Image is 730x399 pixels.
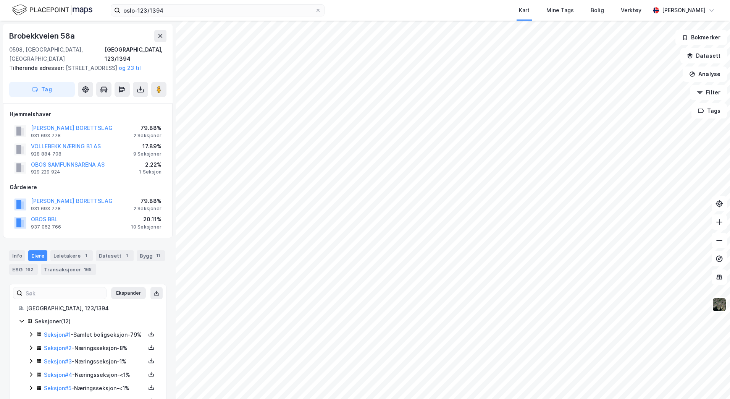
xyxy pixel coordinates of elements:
[123,252,131,260] div: 1
[9,63,160,73] div: [STREET_ADDRESS]
[31,169,60,175] div: 929 229 924
[131,215,162,224] div: 20.11%
[31,206,61,212] div: 931 693 778
[44,385,71,391] a: Seksjon#5
[519,6,530,15] div: Kart
[44,357,145,366] div: - Næringsseksjon - 1%
[120,5,315,16] input: Søk på adresse, matrikkel, gårdeiere, leietakere eller personer
[712,297,727,312] img: 9k=
[31,133,61,139] div: 931 693 778
[23,287,106,299] input: Søk
[10,183,166,192] div: Gårdeiere
[9,65,66,71] span: Tilhørende adresser:
[9,30,76,42] div: Brobekkveien 58a
[9,264,38,275] div: ESG
[82,252,90,260] div: 1
[111,287,146,299] button: Ekspander
[44,331,71,338] a: Seksjon#1
[134,123,162,133] div: 79.88%
[137,250,165,261] div: Bygg
[82,266,93,273] div: 168
[133,142,162,151] div: 17.89%
[44,344,145,353] div: - Næringsseksjon - 8%
[683,66,727,82] button: Analyse
[139,160,162,169] div: 2.22%
[50,250,93,261] div: Leietakere
[44,370,145,380] div: - Næringsseksjon - <1%
[692,362,730,399] iframe: Chat Widget
[44,358,72,365] a: Seksjon#3
[134,133,162,139] div: 2 Seksjoner
[31,224,61,230] div: 937 052 766
[692,362,730,399] div: Kontrollprogram for chat
[31,151,61,157] div: 928 884 708
[9,250,25,261] div: Info
[680,48,727,63] button: Datasett
[96,250,134,261] div: Datasett
[139,169,162,175] div: 1 Seksjon
[44,384,145,393] div: - Næringsseksjon - <1%
[35,317,157,326] div: Seksjoner ( 12 )
[546,6,574,15] div: Mine Tags
[131,224,162,230] div: 10 Seksjoner
[134,196,162,206] div: 79.88%
[41,264,96,275] div: Transaksjoner
[24,266,35,273] div: 162
[105,45,166,63] div: [GEOGRAPHIC_DATA], 123/1394
[154,252,162,260] div: 11
[621,6,641,15] div: Verktøy
[44,371,72,378] a: Seksjon#4
[690,85,727,100] button: Filter
[28,250,47,261] div: Eiere
[134,206,162,212] div: 2 Seksjoner
[44,345,72,351] a: Seksjon#2
[9,82,75,97] button: Tag
[9,45,105,63] div: 0598, [GEOGRAPHIC_DATA], [GEOGRAPHIC_DATA]
[133,151,162,157] div: 9 Seksjoner
[691,103,727,118] button: Tags
[12,3,92,17] img: logo.f888ab2527a4732fd821a326f86c7f29.svg
[44,330,145,339] div: - Samlet boligseksjon - 79%
[591,6,604,15] div: Bolig
[675,30,727,45] button: Bokmerker
[662,6,706,15] div: [PERSON_NAME]
[26,304,157,313] div: [GEOGRAPHIC_DATA], 123/1394
[10,110,166,119] div: Hjemmelshaver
